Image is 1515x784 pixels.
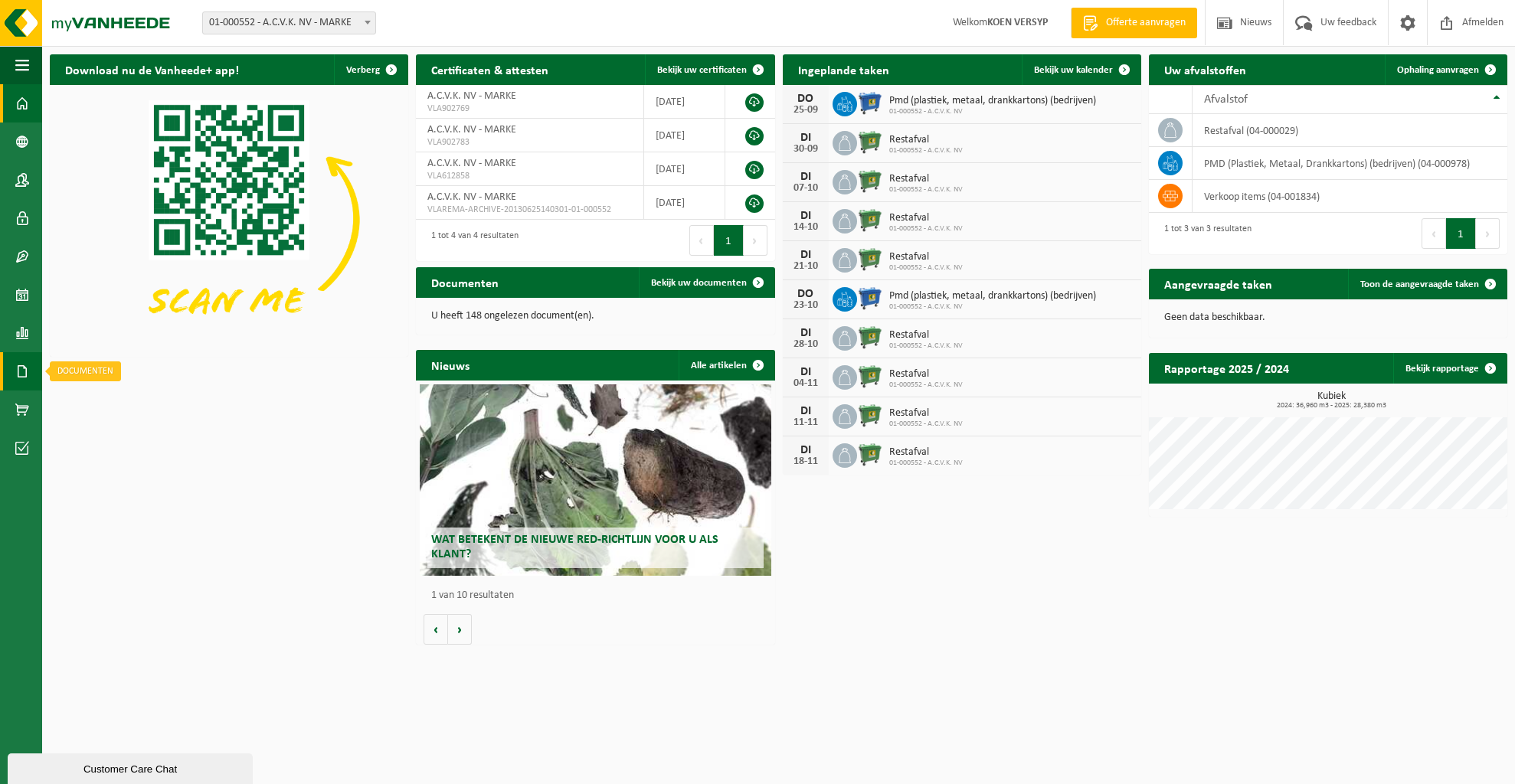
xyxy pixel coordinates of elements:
h2: Aangevraagde taken [1149,269,1288,299]
span: Toon de aangevraagde taken [1360,279,1479,289]
span: Afvalstof [1204,93,1248,106]
p: 1 van 10 resultaten [431,590,767,601]
img: WB-0660-HPE-GN-01 [857,129,883,155]
div: 30-09 [790,144,821,155]
div: 04-11 [790,378,821,389]
img: WB-0660-HPE-GN-01 [857,246,883,272]
iframe: chat widget [8,750,256,784]
span: Offerte aanvragen [1102,15,1189,31]
a: Bekijk uw certificaten [645,54,774,85]
span: Restafval [889,329,963,341]
button: Vorige [424,614,448,645]
div: DI [790,366,821,378]
button: 1 [714,225,744,256]
span: 01-000552 - A.C.V.K. NV - MARKE [202,11,376,34]
span: VLA902783 [427,136,632,149]
div: DI [790,171,821,183]
div: 18-11 [790,456,821,467]
img: WB-0660-HPE-GN-01 [857,402,883,428]
div: 23-10 [790,300,821,311]
h2: Certificaten & attesten [416,54,564,84]
span: Bekijk uw certificaten [657,65,747,75]
td: [DATE] [644,119,725,152]
h2: Download nu de Vanheede+ app! [50,54,254,84]
h2: Documenten [416,267,514,297]
span: A.C.V.K. NV - MARKE [427,90,516,102]
td: [DATE] [644,85,725,119]
td: [DATE] [644,152,725,186]
p: Geen data beschikbaar. [1164,312,1492,323]
td: verkoop items (04-001834) [1193,180,1507,213]
img: WB-0660-HPE-GN-01 [857,324,883,350]
h3: Kubiek [1157,391,1507,410]
div: DO [790,93,821,105]
span: A.C.V.K. NV - MARKE [427,158,516,169]
span: Restafval [889,446,963,459]
span: Restafval [889,212,963,224]
span: Pmd (plastiek, metaal, drankkartons) (bedrijven) [889,95,1096,107]
div: DI [790,210,821,222]
span: 01-000552 - A.C.V.K. NV [889,302,1096,312]
span: 01-000552 - A.C.V.K. NV [889,107,1096,116]
span: 2024: 36,960 m3 - 2025: 28,380 m3 [1157,402,1507,410]
span: 01-000552 - A.C.V.K. NV - MARKE [203,12,375,34]
span: Verberg [346,65,380,75]
span: 01-000552 - A.C.V.K. NV [889,224,963,234]
span: VLA612858 [427,170,632,182]
div: DI [790,444,821,456]
span: Wat betekent de nieuwe RED-richtlijn voor u als klant? [431,534,718,560]
span: Restafval [889,407,963,420]
img: WB-0660-HPE-GN-01 [857,441,883,467]
h2: Rapportage 2025 / 2024 [1149,353,1304,383]
span: VLA902769 [427,103,632,115]
span: Bekijk uw documenten [651,278,747,288]
div: 28-10 [790,339,821,350]
div: 25-09 [790,105,821,116]
img: WB-0660-HPE-GN-01 [857,363,883,389]
div: DI [790,327,821,339]
strong: KOEN VERSYP [987,17,1048,28]
div: 1 tot 4 van 4 resultaten [424,224,519,257]
h2: Nieuws [416,350,485,380]
span: 01-000552 - A.C.V.K. NV [889,263,963,273]
div: DI [790,405,821,417]
h2: Uw afvalstoffen [1149,54,1261,84]
button: Verberg [334,54,407,85]
td: [DATE] [644,186,725,220]
span: 01-000552 - A.C.V.K. NV [889,420,963,429]
a: Ophaling aanvragen [1385,54,1506,85]
button: Next [744,225,767,256]
span: A.C.V.K. NV - MARKE [427,124,516,136]
a: Offerte aanvragen [1071,8,1197,38]
img: WB-0660-HPE-BE-01 [857,285,883,311]
div: 11-11 [790,417,821,428]
img: Download de VHEPlus App [50,85,408,354]
button: Next [1476,218,1500,249]
span: Restafval [889,368,963,381]
img: WB-0660-HPE-GN-01 [857,168,883,194]
span: Ophaling aanvragen [1397,65,1479,75]
a: Bekijk uw kalender [1022,54,1140,85]
a: Wat betekent de nieuwe RED-richtlijn voor u als klant? [420,384,771,576]
img: WB-0660-HPE-BE-01 [857,90,883,116]
span: Restafval [889,251,963,263]
span: 01-000552 - A.C.V.K. NV [889,146,963,155]
button: Previous [689,225,714,256]
span: Restafval [889,134,963,146]
span: 01-000552 - A.C.V.K. NV [889,185,963,194]
a: Toon de aangevraagde taken [1348,269,1506,299]
div: 21-10 [790,261,821,272]
div: DO [790,288,821,300]
a: Bekijk rapportage [1393,353,1506,384]
span: A.C.V.K. NV - MARKE [427,191,516,203]
td: PMD (Plastiek, Metaal, Drankkartons) (bedrijven) (04-000978) [1193,147,1507,180]
img: WB-0660-HPE-GN-01 [857,207,883,233]
div: 1 tot 3 van 3 resultaten [1157,217,1252,250]
span: Pmd (plastiek, metaal, drankkartons) (bedrijven) [889,290,1096,302]
button: Previous [1422,218,1446,249]
h2: Ingeplande taken [783,54,905,84]
a: Alle artikelen [679,350,774,381]
span: 01-000552 - A.C.V.K. NV [889,341,963,351]
div: 07-10 [790,183,821,194]
p: U heeft 148 ongelezen document(en). [431,311,759,322]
